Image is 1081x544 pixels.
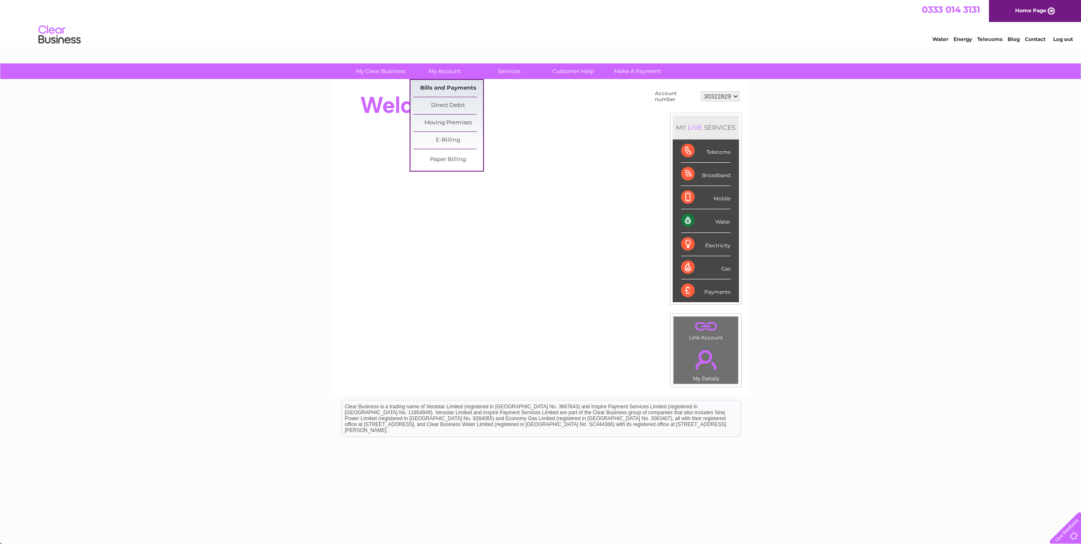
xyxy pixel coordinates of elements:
a: 0333 014 3131 [922,4,980,15]
div: Gas [681,256,731,279]
a: Water [932,36,948,42]
a: My Account [410,63,480,79]
a: Services [474,63,544,79]
img: logo.png [38,22,81,48]
a: Direct Debit [413,97,483,114]
div: MY SERVICES [673,115,739,139]
div: LIVE [686,123,704,131]
td: My Details [673,343,739,384]
a: Telecoms [977,36,1002,42]
a: Customer Help [538,63,608,79]
div: Water [681,209,731,232]
div: Electricity [681,233,731,256]
a: Log out [1053,36,1073,42]
div: Telecoms [681,139,731,163]
td: Account number [653,88,699,104]
a: Make A Payment [603,63,672,79]
div: Clear Business is a trading name of Verastar Limited (registered in [GEOGRAPHIC_DATA] No. 3667643... [342,5,741,41]
td: Link Account [673,316,739,343]
div: Payments [681,279,731,302]
a: Blog [1008,36,1020,42]
a: Paper Billing [413,151,483,168]
a: E-Billing [413,132,483,149]
a: Moving Premises [413,115,483,131]
a: My Clear Business [346,63,416,79]
a: Contact [1025,36,1046,42]
a: . [676,345,736,375]
div: Mobile [681,186,731,209]
a: . [676,319,736,334]
div: Broadband [681,163,731,186]
a: Bills and Payments [413,80,483,97]
a: Energy [953,36,972,42]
